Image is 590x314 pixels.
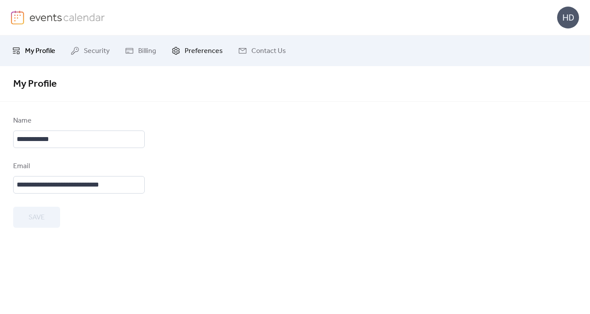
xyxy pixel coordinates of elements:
span: Security [84,46,110,56]
span: Billing [138,46,156,56]
div: HD [557,7,579,28]
a: Security [64,39,116,63]
img: logo-type [29,11,105,24]
a: My Profile [5,39,62,63]
a: Contact Us [232,39,293,63]
a: Billing [118,39,163,63]
a: Preferences [165,39,229,63]
img: logo [11,11,24,25]
span: Preferences [185,46,223,56]
div: Email [13,161,143,172]
div: Name [13,116,143,126]
span: My Profile [25,46,55,56]
span: Contact Us [251,46,286,56]
span: My Profile [13,74,57,94]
